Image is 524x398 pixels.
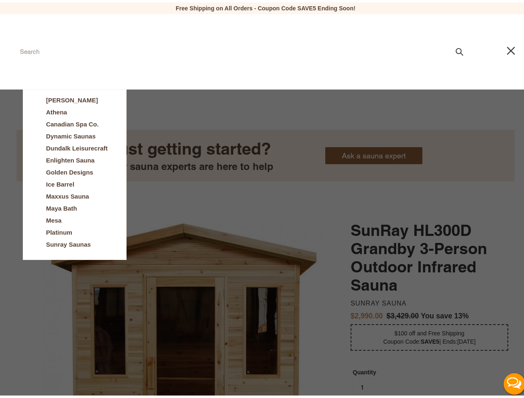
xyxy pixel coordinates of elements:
[46,130,95,138] span: Dynamic Saunas
[40,104,114,116] a: Athena
[12,40,469,58] input: Search
[46,238,91,246] span: Sunray Saunas
[40,164,114,176] a: Golden Designs
[46,118,99,126] span: Canadian Spa Co.
[46,106,67,114] span: Athena
[46,94,98,102] span: [PERSON_NAME]
[40,92,114,104] a: [PERSON_NAME]
[40,224,114,236] a: Platinum
[46,154,95,162] span: Enlighten Sauna
[46,166,93,174] span: Golden Designs
[40,212,114,224] a: Mesa
[40,140,114,152] a: Dundalk Leisurecraft
[40,188,114,200] a: Maxxus Sauna
[40,152,114,164] a: Enlighten Sauna
[40,116,114,128] a: Canadian Spa Co.
[46,214,61,222] span: Mesa
[40,176,114,188] a: Ice Barrel
[46,142,107,150] span: Dundalk Leisurecraft
[46,202,77,210] span: Maya Bath
[40,200,114,212] a: Maya Bath
[46,178,74,186] span: Ice Barrel
[40,236,114,248] a: Sunray Saunas
[46,190,89,198] span: Maxxus Sauna
[46,226,72,234] span: Platinum
[40,128,114,140] a: Dynamic Saunas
